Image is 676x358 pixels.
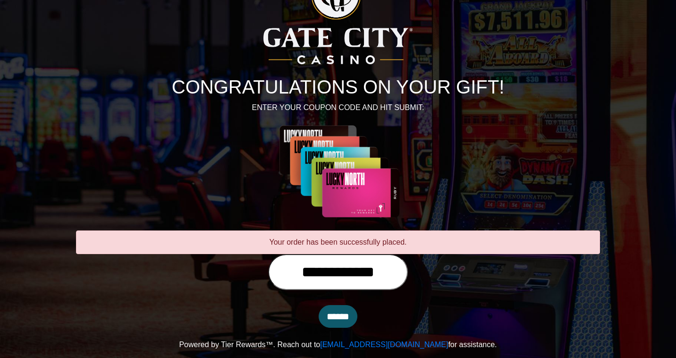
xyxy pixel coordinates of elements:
h1: CONGRATULATIONS ON YOUR GIFT! [76,76,600,98]
a: [EMAIL_ADDRESS][DOMAIN_NAME] [320,341,448,349]
span: Powered by Tier Rewards™. Reach out to for assistance. [179,341,497,349]
img: Center Image [254,125,422,219]
div: Your order has been successfully placed. [76,230,600,254]
p: ENTER YOUR COUPON CODE AND HIT SUBMIT: [76,102,600,113]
